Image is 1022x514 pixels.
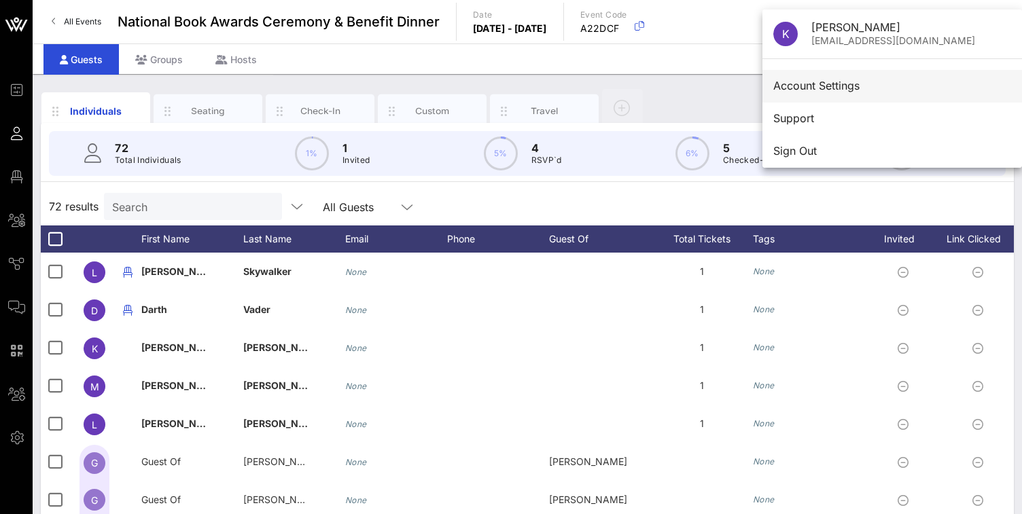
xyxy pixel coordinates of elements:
div: Check-In [290,105,351,117]
i: None [345,267,367,277]
i: None [753,456,775,466]
div: 1 [651,405,753,443]
div: Individuals [66,104,126,118]
div: Hosts [199,44,273,75]
div: Support [773,112,1011,125]
div: Invited [868,225,943,253]
p: RSVP`d [531,153,562,167]
span: All Events [64,16,101,26]
i: None [345,381,367,391]
p: 4 [531,140,562,156]
p: Date [473,8,547,22]
span: L [92,267,97,278]
div: Seating [178,105,239,117]
div: Travel [514,105,575,117]
span: 72 results [49,198,99,215]
div: 1 [651,291,753,329]
i: None [345,305,367,315]
span: [PERSON_NAME] [243,418,323,429]
div: Guest Of [549,225,651,253]
div: Phone [447,225,549,253]
div: Sign Out [773,145,1011,158]
span: Skywalker [243,265,292,277]
span: [PERSON_NAME] [243,380,323,391]
div: All Guests [315,193,423,220]
i: None [345,343,367,353]
div: 1 [651,367,753,405]
div: Custom [402,105,463,117]
span: Darth [141,304,167,315]
span: National Book Awards Ceremony & Benefit Dinner [118,12,440,32]
span: [PERSON_NAME] [243,494,321,505]
span: Guest Of [141,456,181,467]
i: None [753,418,775,428]
i: None [753,304,775,314]
span: Vader [243,304,270,315]
div: 1 [651,329,753,367]
div: Email [345,225,447,253]
div: Link Clicked [943,225,1018,253]
span: K [782,27,790,41]
p: 72 [115,140,181,156]
i: None [753,494,775,504]
i: None [753,380,775,390]
i: None [345,495,367,505]
i: None [753,342,775,352]
div: Groups [119,44,199,75]
span: K [92,343,98,354]
i: None [345,419,367,429]
div: Total Tickets [651,225,753,253]
div: Last Name [243,225,345,253]
span: D [91,305,98,316]
span: G [91,494,98,506]
span: [PERSON_NAME] [141,380,222,391]
p: A22DCF [580,22,627,35]
span: [PERSON_NAME] [243,342,323,353]
p: Event Code [580,8,627,22]
div: [PERSON_NAME] [549,443,651,481]
div: Tags [753,225,868,253]
p: [DATE] - [DATE] [473,22,547,35]
div: [PERSON_NAME] [811,21,1011,34]
div: [EMAIL_ADDRESS][DOMAIN_NAME] [811,35,1011,47]
span: G [91,457,98,469]
p: Checked-In [723,153,771,167]
span: L [92,419,97,430]
span: [PERSON_NAME] [243,456,321,467]
div: 1 [651,253,753,291]
i: None [753,266,775,276]
p: Total Individuals [115,153,181,167]
span: [PERSON_NAME] [141,418,222,429]
p: 5 [723,140,771,156]
div: First Name [141,225,243,253]
span: Guest Of [141,494,181,505]
i: None [345,457,367,467]
span: [PERSON_NAME] [141,342,222,353]
span: [PERSON_NAME] [141,265,222,277]
span: M [90,381,99,392]
div: All Guests [323,201,374,213]
p: Invited [342,153,370,167]
div: Account Settings [773,79,1011,92]
div: Guests [43,44,119,75]
a: All Events [43,11,109,33]
p: 1 [342,140,370,156]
